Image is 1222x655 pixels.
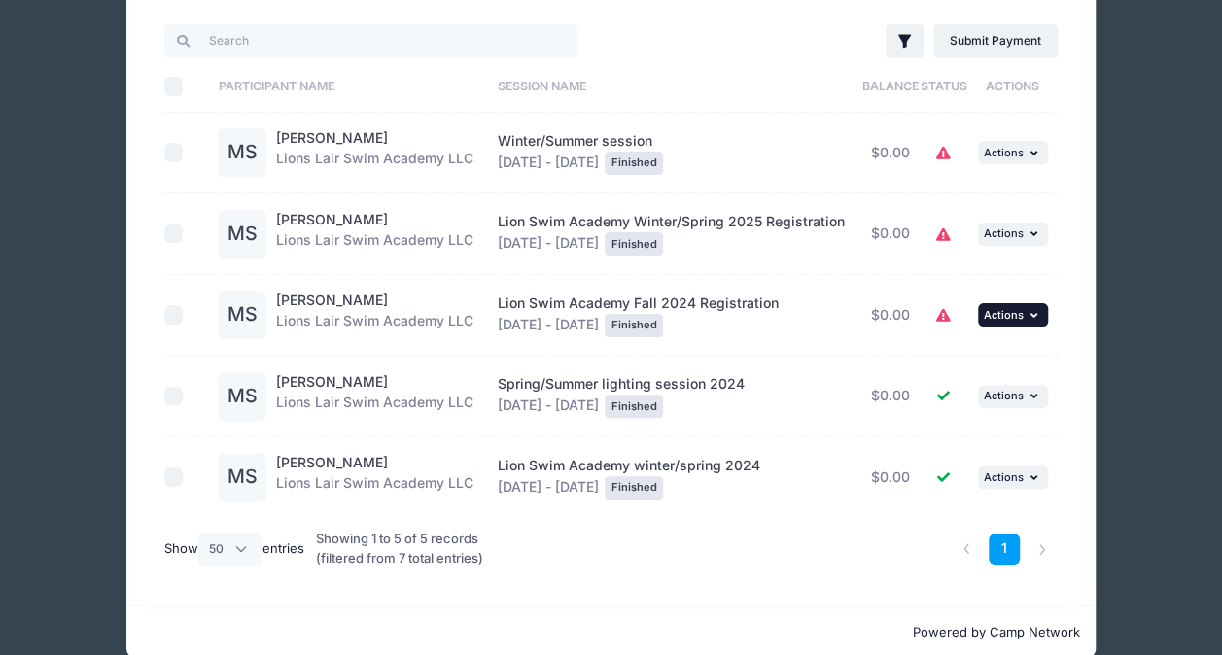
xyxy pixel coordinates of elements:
span: Winter/Summer session [498,132,652,149]
div: Lions Lair Swim Academy LLC [276,372,473,421]
th: Select All [164,61,209,113]
a: MS [218,307,266,324]
td: $0.00 [861,113,921,194]
a: [PERSON_NAME] [276,454,388,470]
span: Lion Swim Academy Fall 2024 Registration [498,294,779,311]
div: [DATE] - [DATE] [498,456,852,500]
a: MS [218,469,266,486]
a: [PERSON_NAME] [276,129,388,146]
a: [PERSON_NAME] [276,373,388,390]
a: [PERSON_NAME] [276,292,388,308]
span: Lion Swim Academy Winter/Spring 2025 Registration [498,213,845,229]
div: Finished [605,152,663,175]
div: [DATE] - [DATE] [498,293,852,337]
div: Lions Lair Swim Academy LLC [276,291,473,339]
th: Balance: activate to sort column ascending [861,61,921,113]
div: Finished [605,395,663,418]
a: 1 [989,534,1021,566]
th: Participant Name: activate to sort column ascending [209,61,488,113]
div: MS [218,128,266,177]
span: Actions [984,470,1024,484]
td: $0.00 [861,193,921,275]
span: Actions [984,308,1024,322]
span: Lion Swim Academy winter/spring 2024 [498,457,760,473]
span: Spring/Summer lighting session 2024 [498,375,745,392]
a: MS [218,226,266,243]
p: Powered by Camp Network [142,623,1080,642]
div: [DATE] - [DATE] [498,374,852,418]
div: MS [218,372,266,421]
span: Actions [984,389,1024,402]
div: Showing 1 to 5 of 5 records (filtered from 7 total entries) [316,517,525,580]
div: Lions Lair Swim Academy LLC [276,210,473,259]
div: Lions Lair Swim Academy LLC [276,453,473,501]
th: Session Name: activate to sort column ascending [488,61,860,113]
th: Actions: activate to sort column ascending [967,61,1058,113]
button: Actions [978,223,1048,246]
input: Search [164,24,577,57]
button: Actions [978,385,1048,408]
div: [DATE] - [DATE] [498,131,852,175]
div: Lions Lair Swim Academy LLC [276,128,473,177]
span: Actions [984,146,1024,159]
th: Status: activate to sort column ascending [920,61,967,113]
button: Actions [978,303,1048,327]
div: MS [218,453,266,501]
td: $0.00 [861,356,921,437]
a: [PERSON_NAME] [276,211,388,227]
div: [DATE] - [DATE] [498,212,852,256]
div: Finished [605,476,663,500]
span: Actions [984,226,1024,240]
td: $0.00 [861,275,921,357]
select: Showentries [198,533,262,566]
div: Finished [605,314,663,337]
label: Show entries [164,533,304,566]
a: MS [218,145,266,161]
button: Actions [978,141,1048,164]
a: Submit Payment [933,24,1059,57]
td: $0.00 [861,437,921,518]
div: MS [218,210,266,259]
button: Actions [978,465,1048,489]
div: MS [218,291,266,339]
a: MS [218,389,266,405]
div: Finished [605,232,663,256]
